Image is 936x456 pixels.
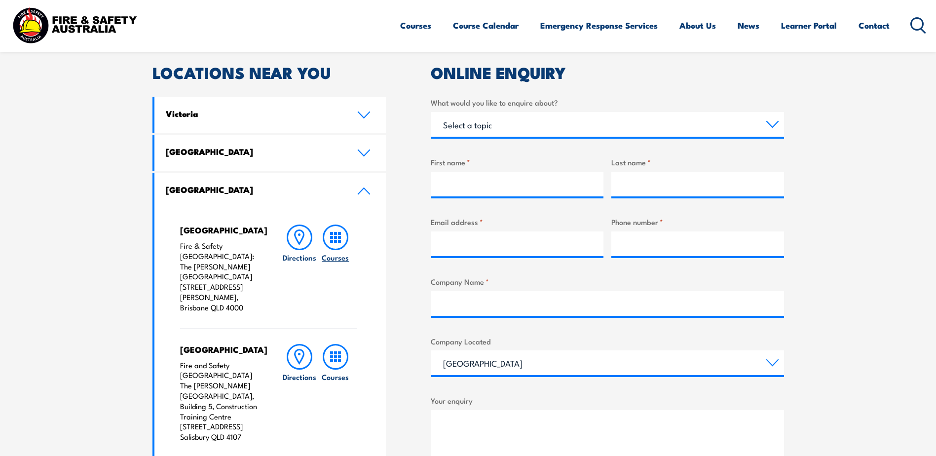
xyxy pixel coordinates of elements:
[154,173,386,209] a: [GEOGRAPHIC_DATA]
[154,135,386,171] a: [GEOGRAPHIC_DATA]
[283,252,316,263] h6: Directions
[154,97,386,133] a: Victoria
[166,108,342,119] h4: Victoria
[431,336,784,347] label: Company Located
[283,372,316,382] h6: Directions
[859,12,890,38] a: Contact
[152,65,386,79] h2: LOCATIONS NEAR YOU
[180,225,262,235] h4: [GEOGRAPHIC_DATA]
[166,184,342,195] h4: [GEOGRAPHIC_DATA]
[180,344,262,355] h4: [GEOGRAPHIC_DATA]
[180,241,262,313] p: Fire & Safety [GEOGRAPHIC_DATA]: The [PERSON_NAME][GEOGRAPHIC_DATA] [STREET_ADDRESS][PERSON_NAME]...
[318,344,353,442] a: Courses
[611,216,784,228] label: Phone number
[400,12,431,38] a: Courses
[431,216,603,228] label: Email address
[180,360,262,442] p: Fire and Safety [GEOGRAPHIC_DATA] The [PERSON_NAME][GEOGRAPHIC_DATA], Building 5, Construction Tr...
[322,252,349,263] h6: Courses
[738,12,759,38] a: News
[166,146,342,157] h4: [GEOGRAPHIC_DATA]
[611,156,784,168] label: Last name
[282,225,317,313] a: Directions
[431,276,784,287] label: Company Name
[282,344,317,442] a: Directions
[431,65,784,79] h2: ONLINE ENQUIRY
[431,395,784,406] label: Your enquiry
[431,156,603,168] label: First name
[318,225,353,313] a: Courses
[431,97,784,108] label: What would you like to enquire about?
[679,12,716,38] a: About Us
[322,372,349,382] h6: Courses
[540,12,658,38] a: Emergency Response Services
[781,12,837,38] a: Learner Portal
[453,12,519,38] a: Course Calendar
